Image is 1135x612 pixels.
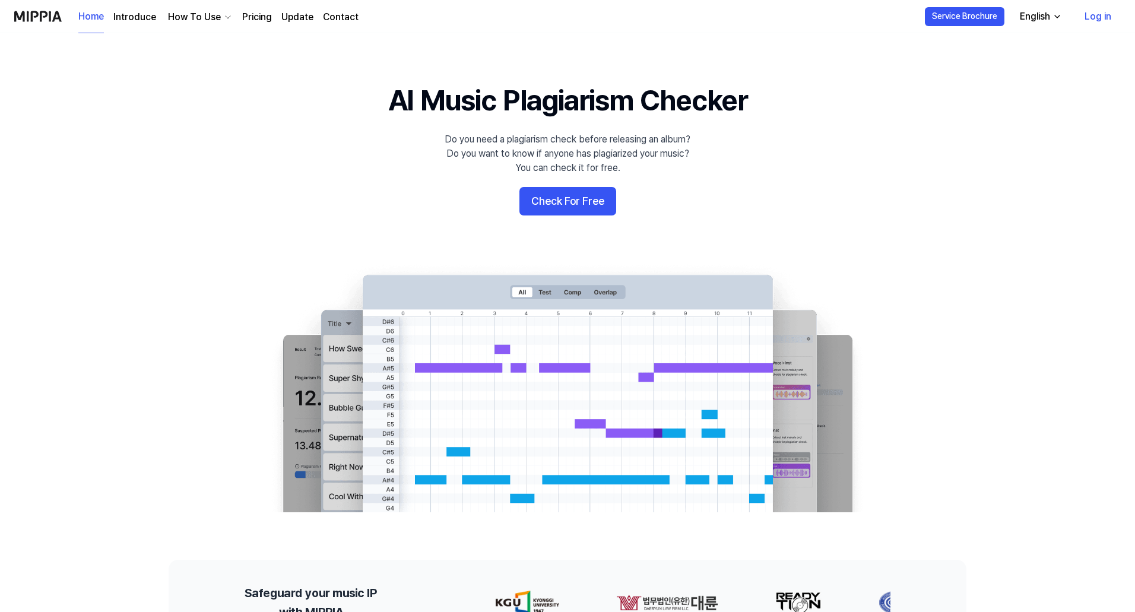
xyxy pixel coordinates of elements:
div: How To Use [166,10,223,24]
a: Update [281,10,313,24]
a: Contact [323,10,359,24]
button: Check For Free [519,187,616,215]
button: English [1010,5,1069,28]
button: How To Use [166,10,233,24]
a: Introduce [113,10,156,24]
a: Pricing [242,10,272,24]
img: main Image [259,263,876,512]
a: Home [78,1,104,33]
div: English [1017,9,1052,24]
h1: AI Music Plagiarism Checker [388,81,747,121]
div: Do you need a plagiarism check before releasing an album? Do you want to know if anyone has plagi... [445,132,690,175]
button: Service Brochure [925,7,1004,26]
